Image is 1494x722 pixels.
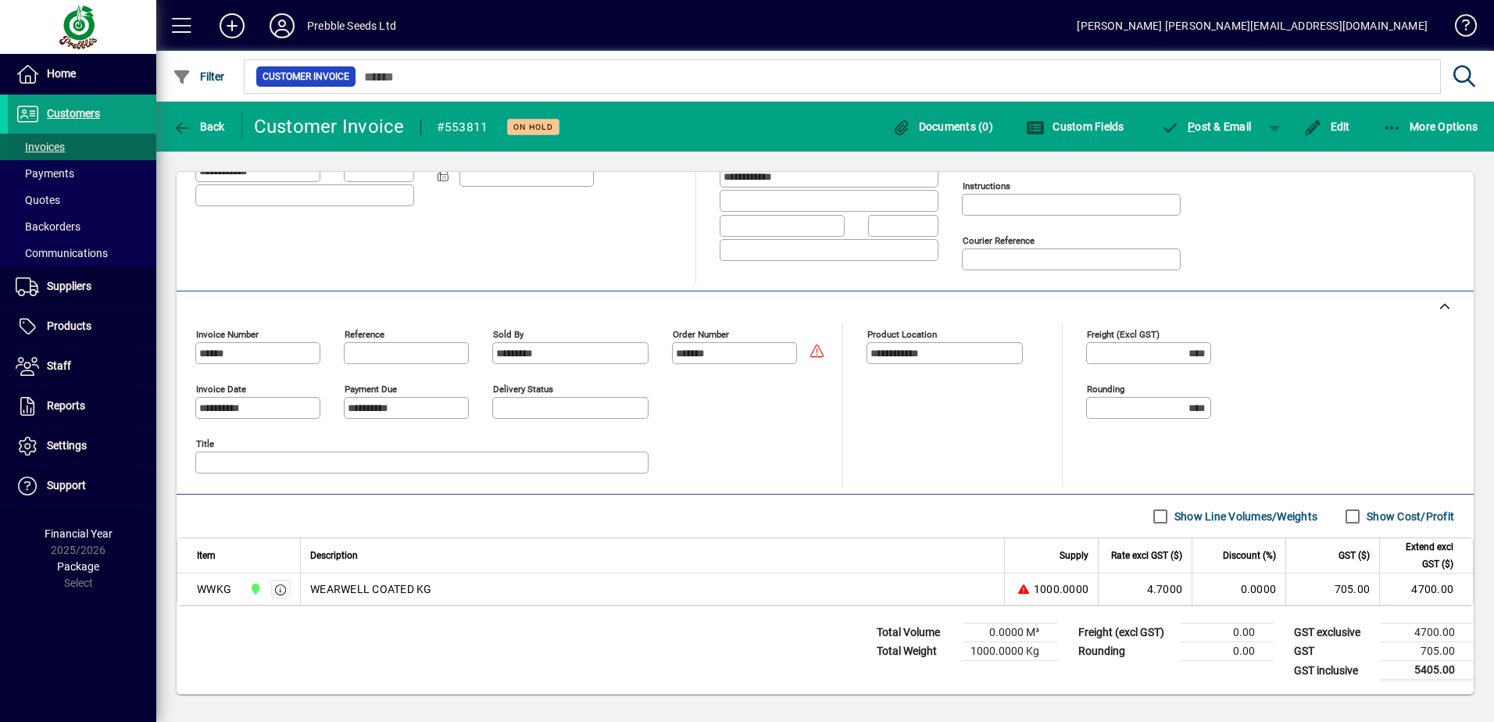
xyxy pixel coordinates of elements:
[173,120,225,133] span: Back
[47,439,87,452] span: Settings
[1111,547,1182,564] span: Rate excl GST ($)
[16,167,74,180] span: Payments
[1339,547,1370,564] span: GST ($)
[963,642,1058,661] td: 1000.0000 Kg
[196,329,259,340] mat-label: Invoice number
[307,13,396,38] div: Prebble Seeds Ltd
[1171,509,1317,524] label: Show Line Volumes/Weights
[47,320,91,332] span: Products
[169,113,229,141] button: Back
[1034,581,1088,597] span: 1000.0000
[1383,120,1478,133] span: More Options
[173,70,225,83] span: Filter
[963,624,1058,642] td: 0.0000 M³
[888,113,997,141] button: Documents (0)
[8,267,156,306] a: Suppliers
[1299,113,1354,141] button: Edit
[1286,624,1380,642] td: GST exclusive
[345,384,397,395] mat-label: Payment due
[8,466,156,506] a: Support
[1077,13,1428,38] div: [PERSON_NAME] [PERSON_NAME][EMAIL_ADDRESS][DOMAIN_NAME]
[197,547,216,564] span: Item
[8,387,156,426] a: Reports
[1379,574,1473,605] td: 4700.00
[1188,120,1195,133] span: P
[310,581,432,597] span: WEARWELL COATED KG
[197,581,231,597] div: WWKG
[263,69,349,84] span: Customer Invoice
[1223,547,1276,564] span: Discount (%)
[1022,113,1128,141] button: Custom Fields
[1380,642,1474,661] td: 705.00
[1180,642,1274,661] td: 0.00
[892,120,993,133] span: Documents (0)
[869,624,963,642] td: Total Volume
[8,187,156,213] a: Quotes
[45,527,113,540] span: Financial Year
[1108,581,1182,597] div: 4.7000
[493,329,524,340] mat-label: Sold by
[47,67,76,80] span: Home
[16,220,80,233] span: Backorders
[1070,642,1180,661] td: Rounding
[1026,120,1124,133] span: Custom Fields
[1153,113,1260,141] button: Post & Email
[254,114,405,139] div: Customer Invoice
[1161,120,1252,133] span: ost & Email
[16,141,65,153] span: Invoices
[673,329,729,340] mat-label: Order number
[47,359,71,372] span: Staff
[8,160,156,187] a: Payments
[196,438,214,449] mat-label: Title
[493,384,553,395] mat-label: Delivery status
[513,122,553,132] span: On hold
[16,247,108,259] span: Communications
[196,384,246,395] mat-label: Invoice date
[47,280,91,292] span: Suppliers
[1060,547,1088,564] span: Supply
[1380,624,1474,642] td: 4700.00
[1379,113,1482,141] button: More Options
[1286,642,1380,661] td: GST
[47,107,100,120] span: Customers
[207,12,257,40] button: Add
[310,547,358,564] span: Description
[1180,624,1274,642] td: 0.00
[8,427,156,466] a: Settings
[47,399,85,412] span: Reports
[1087,384,1124,395] mat-label: Rounding
[1443,3,1474,54] a: Knowledge Base
[8,55,156,94] a: Home
[345,329,384,340] mat-label: Reference
[867,329,937,340] mat-label: Product location
[1192,574,1285,605] td: 0.0000
[1303,120,1350,133] span: Edit
[8,347,156,386] a: Staff
[257,12,307,40] button: Profile
[1087,329,1160,340] mat-label: Freight (excl GST)
[869,642,963,661] td: Total Weight
[1285,574,1379,605] td: 705.00
[57,560,99,573] span: Package
[1389,538,1453,573] span: Extend excl GST ($)
[1286,661,1380,681] td: GST inclusive
[169,63,229,91] button: Filter
[8,134,156,160] a: Invoices
[156,113,242,141] app-page-header-button: Back
[47,479,86,491] span: Support
[1070,624,1180,642] td: Freight (excl GST)
[1364,509,1454,524] label: Show Cost/Profit
[16,194,60,206] span: Quotes
[8,213,156,240] a: Backorders
[8,240,156,266] a: Communications
[245,581,263,598] span: CHRISTCHURCH
[437,115,488,140] div: #553811
[963,180,1010,191] mat-label: Instructions
[963,235,1035,246] mat-label: Courier Reference
[8,307,156,346] a: Products
[1380,661,1474,681] td: 5405.00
